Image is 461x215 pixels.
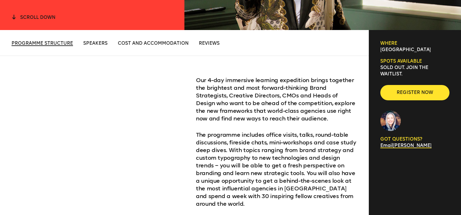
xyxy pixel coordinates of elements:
[380,65,449,77] p: SOLD OUT. Join the waitlist.
[12,14,55,21] button: scroll down
[380,85,449,100] button: Register now
[380,58,449,65] h6: Spots available
[196,76,357,122] p: Our 4-day immersive learning expedition brings together the brightest and most forward-thinking B...
[118,41,189,46] span: Cost and Accommodation
[380,40,449,47] h6: Where
[391,89,439,96] span: Register now
[380,143,432,148] a: Email[PERSON_NAME]
[199,41,220,46] span: Reviews
[20,15,55,20] span: scroll down
[83,41,108,46] span: Speakers
[380,47,449,53] p: [GEOGRAPHIC_DATA]
[380,136,449,142] p: GOT QUESTIONS?
[12,41,73,46] span: Programme Structure
[196,131,357,208] p: The programme includes office visits, talks, round-table discussions, fireside chats, mini-worksh...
